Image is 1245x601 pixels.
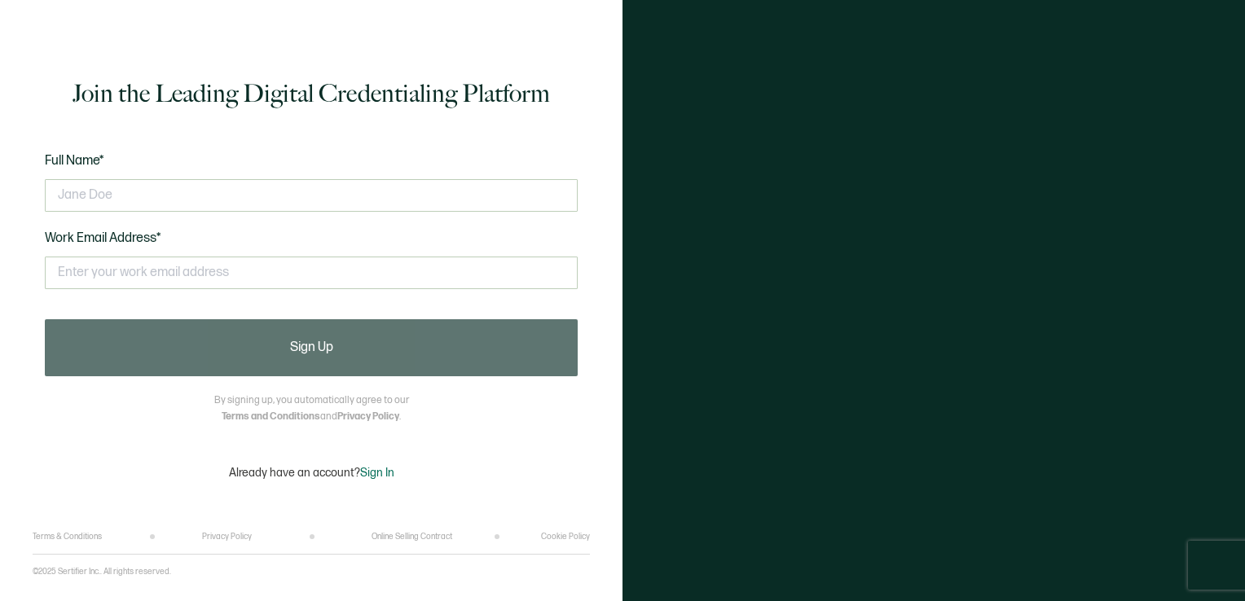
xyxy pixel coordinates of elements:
p: By signing up, you automatically agree to our and . [214,393,409,425]
a: Terms & Conditions [33,532,102,542]
span: Work Email Address* [45,230,161,246]
p: ©2025 Sertifier Inc.. All rights reserved. [33,567,171,577]
p: Already have an account? [229,466,394,480]
h1: Join the Leading Digital Credentialing Platform [73,77,550,110]
a: Privacy Policy [202,532,252,542]
span: Sign Up [290,341,333,354]
a: Cookie Policy [541,532,590,542]
input: Jane Doe [45,179,578,212]
input: Enter your work email address [45,257,578,289]
button: Sign Up [45,319,578,376]
a: Online Selling Contract [372,532,452,542]
a: Privacy Policy [337,410,399,423]
a: Terms and Conditions [222,410,320,423]
span: Sign In [360,466,394,480]
span: Full Name* [45,153,104,169]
